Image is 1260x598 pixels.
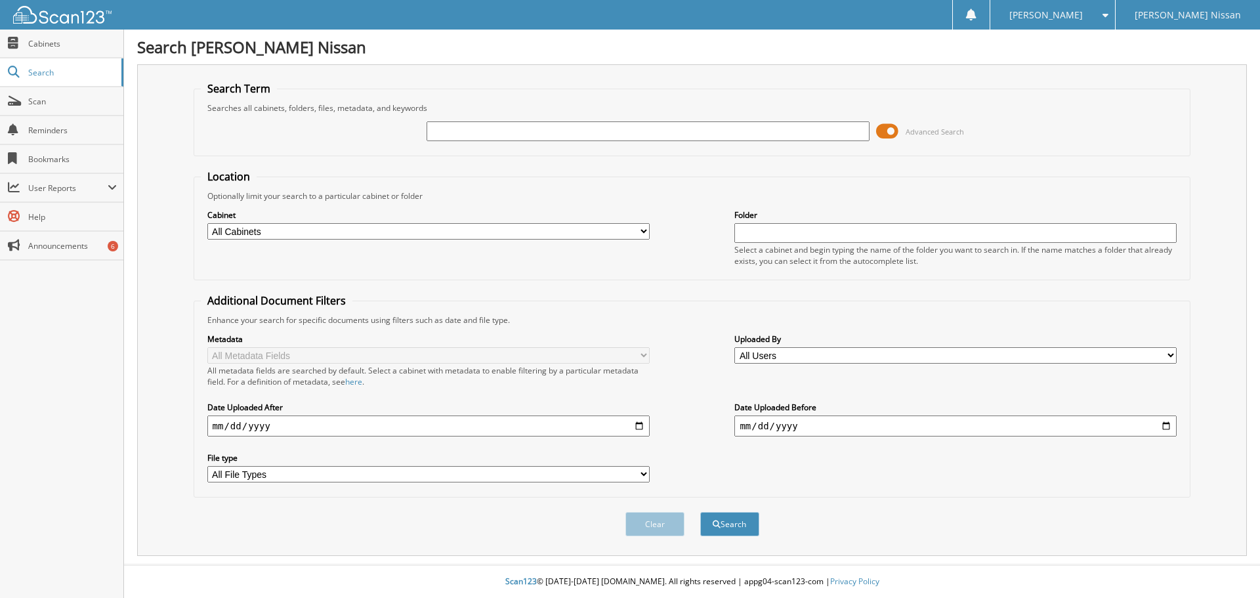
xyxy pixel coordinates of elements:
legend: Location [201,169,257,184]
label: Folder [734,209,1177,221]
div: © [DATE]-[DATE] [DOMAIN_NAME]. All rights reserved | appg04-scan123-com | [124,566,1260,598]
div: Searches all cabinets, folders, files, metadata, and keywords [201,102,1184,114]
a: Privacy Policy [830,576,879,587]
div: All metadata fields are searched by default. Select a cabinet with metadata to enable filtering b... [207,365,650,387]
span: Help [28,211,117,223]
span: Cabinets [28,38,117,49]
label: Metadata [207,333,650,345]
span: Announcements [28,240,117,251]
img: scan123-logo-white.svg [13,6,112,24]
span: Scan123 [505,576,537,587]
input: end [734,416,1177,437]
span: Search [28,67,115,78]
legend: Search Term [201,81,277,96]
div: Select a cabinet and begin typing the name of the folder you want to search in. If the name match... [734,244,1177,267]
div: Enhance your search for specific documents using filters such as date and file type. [201,314,1184,326]
legend: Additional Document Filters [201,293,352,308]
label: Date Uploaded After [207,402,650,413]
span: Scan [28,96,117,107]
span: [PERSON_NAME] Nissan [1135,11,1241,19]
label: File type [207,452,650,463]
label: Date Uploaded Before [734,402,1177,413]
span: User Reports [28,182,108,194]
a: here [345,376,362,387]
button: Clear [625,512,684,536]
button: Search [700,512,759,536]
span: Reminders [28,125,117,136]
h1: Search [PERSON_NAME] Nissan [137,36,1247,58]
span: Advanced Search [906,127,964,137]
span: Bookmarks [28,154,117,165]
input: start [207,416,650,437]
label: Cabinet [207,209,650,221]
div: Optionally limit your search to a particular cabinet or folder [201,190,1184,202]
label: Uploaded By [734,333,1177,345]
div: 6 [108,241,118,251]
span: [PERSON_NAME] [1009,11,1083,19]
